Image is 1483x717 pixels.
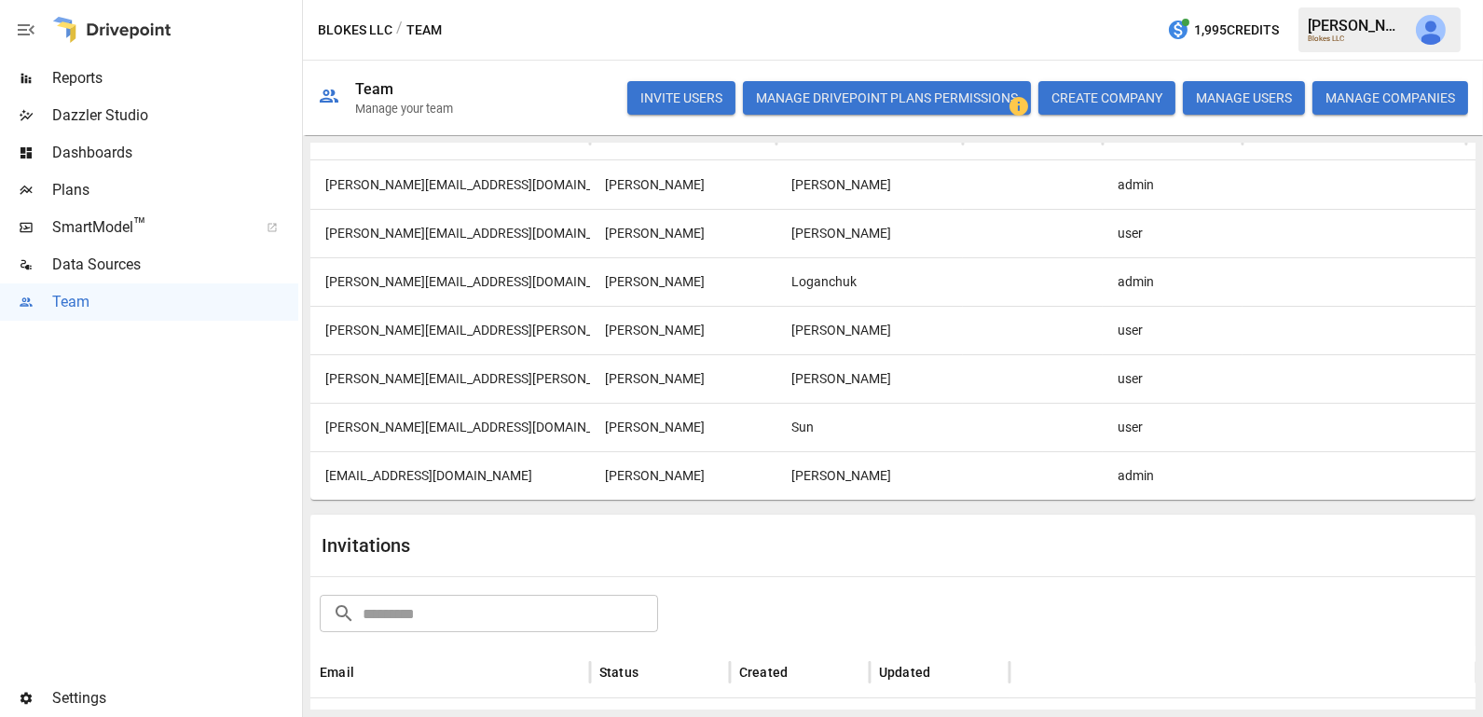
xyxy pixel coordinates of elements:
[310,403,590,451] div: wendi.sun@skytalegroup.com
[1416,15,1446,45] img: Julie Wilton
[776,209,963,257] div: Goldstein
[590,403,776,451] div: Wendi
[310,354,590,403] div: colin.basinski@skytalegroup.com
[355,102,453,116] div: Manage your team
[355,80,394,98] div: Team
[590,257,776,306] div: Alexey
[776,354,963,403] div: Basinski
[590,354,776,403] div: Colin
[790,659,816,685] button: Sort
[52,142,298,164] span: Dashboards
[52,179,298,201] span: Plans
[310,160,590,209] div: galen@blokes.co
[1103,354,1243,403] div: user
[776,160,963,209] div: Brunk
[1312,81,1468,115] button: MANAGE COMPANIES
[739,665,788,680] div: Created
[1103,403,1243,451] div: user
[776,257,963,306] div: Loganchuk
[52,291,298,313] span: Team
[879,665,930,680] div: Updated
[356,659,382,685] button: Sort
[1194,19,1279,42] span: 1,995 Credits
[776,306,963,354] div: Myer
[1308,17,1405,34] div: [PERSON_NAME]
[776,403,963,451] div: Sun
[310,306,590,354] div: sullivan.myer@blokes.co
[322,534,893,557] div: Invitations
[932,659,958,685] button: Sort
[1103,209,1243,257] div: user
[627,81,735,115] button: INVITE USERS
[396,19,403,42] div: /
[1103,257,1243,306] div: admin
[1405,4,1457,56] button: Julie Wilton
[318,19,392,42] button: Blokes LLC
[310,451,590,500] div: athacker@avlgrowth.com
[1103,306,1243,354] div: user
[590,451,776,500] div: Amy
[320,665,354,680] div: Email
[590,160,776,209] div: Galen
[52,687,298,710] span: Settings
[1103,160,1243,209] div: admin
[1160,13,1286,48] button: 1,995Credits
[640,659,666,685] button: Sort
[52,104,298,127] span: Dazzler Studio
[1308,34,1405,43] div: Blokes LLC
[776,451,963,500] div: Thacker
[743,81,1031,115] button: Manage Drivepoint Plans Permissions
[52,67,298,90] span: Reports
[1103,451,1243,500] div: admin
[1183,81,1305,115] button: MANAGE USERS
[590,306,776,354] div: Sullivan
[133,214,146,237] span: ™
[52,254,298,276] span: Data Sources
[1038,81,1175,115] button: CREATE COMPANY
[310,209,590,257] div: seth@ancientcrunch.com
[590,209,776,257] div: Seth
[599,665,639,680] div: Status
[310,257,590,306] div: alexey@sideralabs.com
[52,216,246,239] span: SmartModel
